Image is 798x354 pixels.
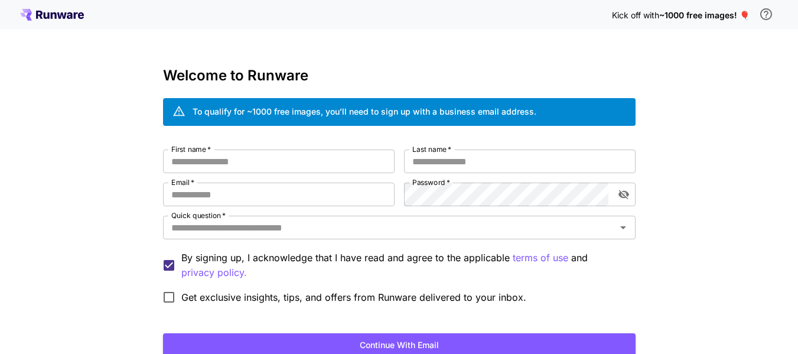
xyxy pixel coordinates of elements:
[513,251,568,265] p: terms of use
[181,290,526,304] span: Get exclusive insights, tips, and offers from Runware delivered to your inbox.
[171,177,194,187] label: Email
[659,10,750,20] span: ~1000 free images! 🎈
[163,67,636,84] h3: Welcome to Runware
[612,10,659,20] span: Kick off with
[754,2,778,26] button: In order to qualify for free credit, you need to sign up with a business email address and click ...
[615,219,631,236] button: Open
[181,265,247,280] p: privacy policy.
[513,251,568,265] button: By signing up, I acknowledge that I have read and agree to the applicable and privacy policy.
[171,210,226,220] label: Quick question
[193,105,536,118] div: To qualify for ~1000 free images, you’ll need to sign up with a business email address.
[412,177,450,187] label: Password
[613,184,634,205] button: toggle password visibility
[181,265,247,280] button: By signing up, I acknowledge that I have read and agree to the applicable terms of use and
[171,144,211,154] label: First name
[412,144,451,154] label: Last name
[181,251,626,280] p: By signing up, I acknowledge that I have read and agree to the applicable and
